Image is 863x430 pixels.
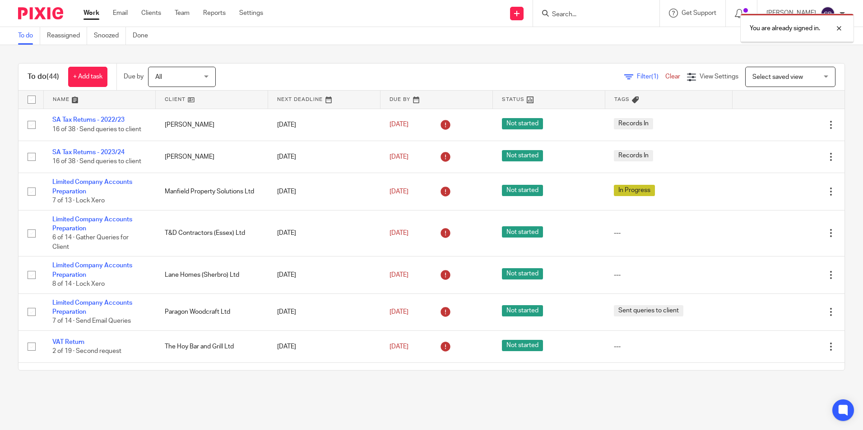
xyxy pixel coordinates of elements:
[614,229,723,238] div: ---
[156,141,268,173] td: [PERSON_NAME]
[156,173,268,210] td: Manfield Property Solutions Ltd
[665,73,680,80] a: Clear
[502,268,543,279] span: Not started
[203,9,226,18] a: Reports
[502,118,543,129] span: Not started
[268,363,380,395] td: [DATE]
[390,154,408,160] span: [DATE]
[752,74,803,80] span: Select saved view
[52,126,141,133] span: 16 of 38 · Send queries to client
[46,73,59,80] span: (44)
[390,272,408,278] span: [DATE]
[637,73,665,80] span: Filter
[156,363,268,395] td: [PERSON_NAME] Consulting Limited
[390,122,408,128] span: [DATE]
[52,117,125,123] a: SA Tax Returns - 2022/23
[268,173,380,210] td: [DATE]
[156,109,268,141] td: [PERSON_NAME]
[156,330,268,362] td: The Hoy Bar and Grill Ltd
[502,305,543,316] span: Not started
[52,158,141,165] span: 16 of 38 · Send queries to client
[52,281,105,287] span: 8 of 14 · Lock Xero
[614,270,723,279] div: ---
[18,7,63,19] img: Pixie
[156,293,268,330] td: Paragon Woodcraft Ltd
[750,24,820,33] p: You are already signed in.
[700,73,738,80] span: View Settings
[52,348,121,354] span: 2 of 19 · Second request
[52,179,132,194] a: Limited Company Accounts Preparation
[156,210,268,256] td: T&D Contractors (Essex) Ltd
[28,72,59,82] h1: To do
[18,27,40,45] a: To do
[239,9,263,18] a: Settings
[124,72,144,81] p: Due by
[268,109,380,141] td: [DATE]
[133,27,155,45] a: Done
[268,141,380,173] td: [DATE]
[614,342,723,351] div: ---
[268,210,380,256] td: [DATE]
[113,9,128,18] a: Email
[502,185,543,196] span: Not started
[52,262,132,278] a: Limited Company Accounts Preparation
[502,340,543,351] span: Not started
[390,230,408,236] span: [DATE]
[47,27,87,45] a: Reassigned
[52,234,129,250] span: 6 of 14 · Gather Queries for Client
[502,150,543,161] span: Not started
[52,149,125,156] a: SA Tax Returns - 2023/24
[390,309,408,315] span: [DATE]
[268,293,380,330] td: [DATE]
[821,6,835,21] img: svg%3E
[141,9,161,18] a: Clients
[614,97,630,102] span: Tags
[52,197,105,204] span: 7 of 13 · Lock Xero
[52,216,132,232] a: Limited Company Accounts Preparation
[52,300,132,315] a: Limited Company Accounts Preparation
[390,188,408,195] span: [DATE]
[614,118,653,129] span: Records In
[156,256,268,293] td: Lane Homes (Sherbro) Ltd
[614,150,653,161] span: Records In
[155,74,162,80] span: All
[268,256,380,293] td: [DATE]
[68,67,107,87] a: + Add task
[52,339,84,345] a: VAT Return
[651,73,659,80] span: (1)
[268,330,380,362] td: [DATE]
[52,318,131,324] span: 7 of 14 · Send Email Queries
[84,9,99,18] a: Work
[614,305,683,316] span: Sent queries to client
[175,9,190,18] a: Team
[502,226,543,238] span: Not started
[614,185,655,196] span: In Progress
[94,27,126,45] a: Snoozed
[390,343,408,350] span: [DATE]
